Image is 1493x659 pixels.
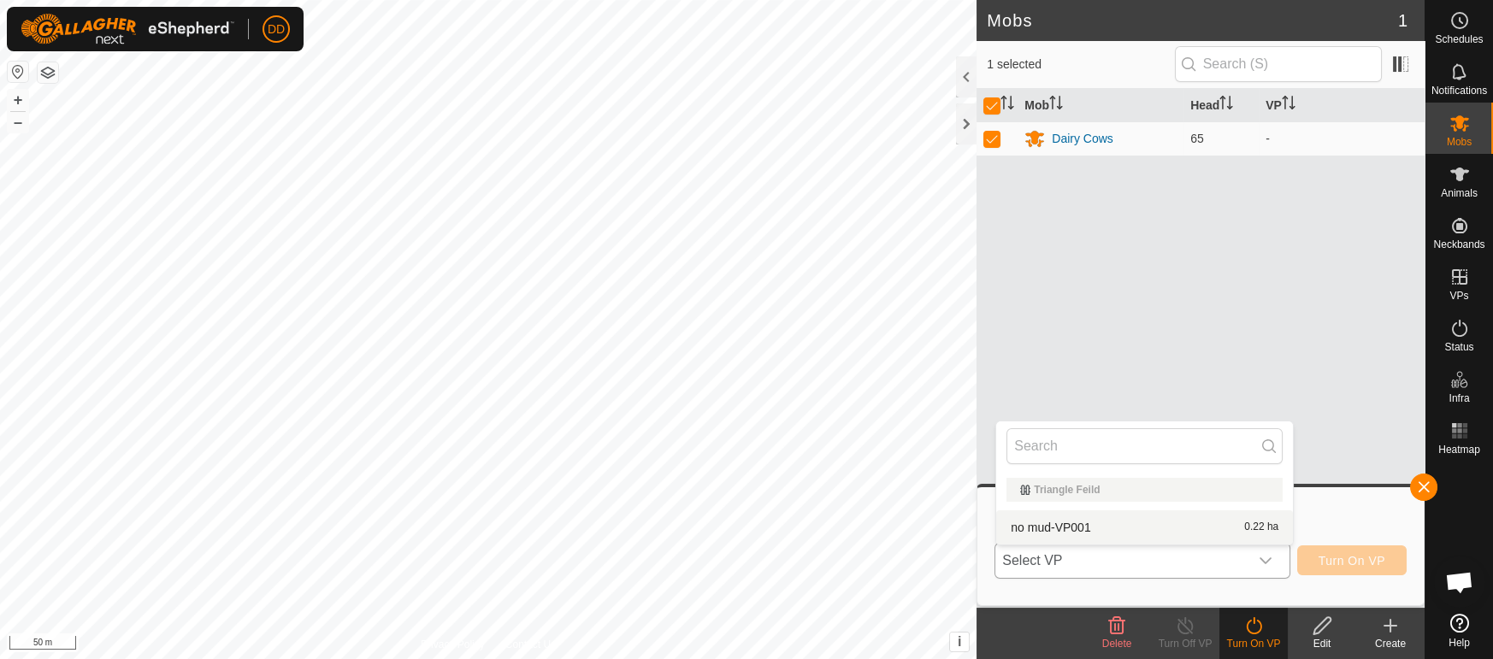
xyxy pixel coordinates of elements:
p-sorticon: Activate to sort [1049,98,1063,112]
li: no mud-VP001 [996,510,1293,544]
p-sorticon: Activate to sort [1282,98,1295,112]
a: Privacy Policy [421,637,485,652]
input: Search [1006,428,1283,464]
span: no mud-VP001 [1011,521,1090,533]
span: 0.22 ha [1244,521,1278,533]
a: Help [1425,607,1493,655]
span: Animals [1441,188,1478,198]
p-sorticon: Activate to sort [1000,98,1014,112]
button: Map Layers [38,62,58,83]
input: Search (S) [1175,46,1382,82]
div: Edit [1288,636,1356,651]
span: VPs [1449,291,1468,301]
span: Schedules [1435,34,1483,44]
span: Select VP [995,544,1248,578]
td: - [1259,121,1425,156]
span: Delete [1102,638,1132,650]
div: Triangle Feild [1020,485,1269,495]
th: Mob [1018,89,1183,122]
span: Neckbands [1433,239,1484,250]
span: i [958,634,961,649]
span: Help [1449,638,1470,648]
div: Open chat [1434,556,1485,608]
span: 1 [1398,8,1407,33]
div: Turn On VP [1219,636,1288,651]
span: Heatmap [1438,444,1480,455]
span: Mobs [1447,137,1472,147]
button: – [8,112,28,132]
button: Turn On VP [1297,545,1407,575]
span: Status [1444,342,1473,352]
span: Notifications [1431,85,1487,96]
span: Infra [1449,393,1469,403]
div: Turn Off VP [1151,636,1219,651]
div: dropdown trigger [1248,544,1283,578]
div: Dairy Cows [1052,130,1113,148]
span: 1 selected [987,56,1174,74]
img: Gallagher Logo [21,14,234,44]
th: VP [1259,89,1425,122]
button: i [950,633,969,651]
span: DD [268,21,285,38]
ul: Option List [996,471,1293,544]
h2: Mobs [987,10,1398,31]
span: 65 [1190,132,1204,145]
span: Turn On VP [1319,554,1385,568]
button: Reset Map [8,62,28,82]
p-sorticon: Activate to sort [1219,98,1233,112]
button: + [8,90,28,110]
th: Head [1183,89,1259,122]
a: Contact Us [505,637,556,652]
div: Create [1356,636,1425,651]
